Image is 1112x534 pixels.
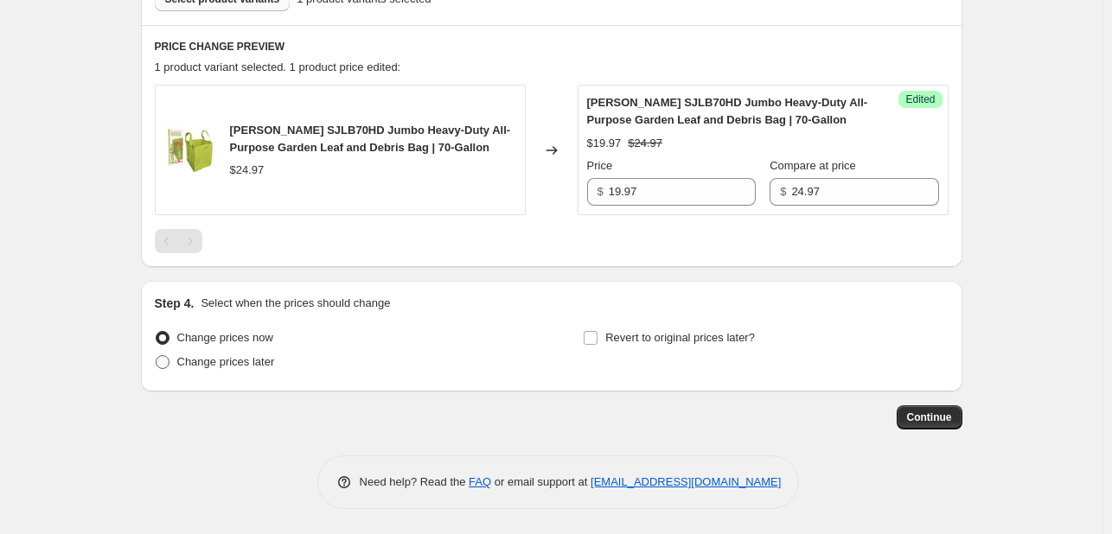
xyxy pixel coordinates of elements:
[155,295,195,312] h2: Step 4.
[628,135,662,152] strike: $24.97
[897,405,962,429] button: Continue
[598,185,604,198] span: $
[491,475,591,488] span: or email support at
[201,295,390,312] p: Select when the prices should change
[155,229,202,253] nav: Pagination
[155,60,401,73] span: 1 product variant selected. 1 product price edited:
[230,162,265,179] div: $24.97
[780,185,786,198] span: $
[770,159,856,172] span: Compare at price
[905,92,935,106] span: Edited
[587,159,613,172] span: Price
[469,475,491,488] a: FAQ
[177,331,273,344] span: Change prices now
[177,355,275,368] span: Change prices later
[164,124,216,176] img: SJLB70HD_BagBox2_80x.jpg
[605,331,755,344] span: Revert to original prices later?
[907,410,952,424] span: Continue
[155,40,949,54] h6: PRICE CHANGE PREVIEW
[587,96,868,126] span: [PERSON_NAME] SJLB70HD Jumbo Heavy-Duty All-Purpose Garden Leaf and Debris Bag | 70-Gallon
[360,475,470,488] span: Need help? Read the
[591,475,781,488] a: [EMAIL_ADDRESS][DOMAIN_NAME]
[587,135,622,152] div: $19.97
[230,124,511,154] span: [PERSON_NAME] SJLB70HD Jumbo Heavy-Duty All-Purpose Garden Leaf and Debris Bag | 70-Gallon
